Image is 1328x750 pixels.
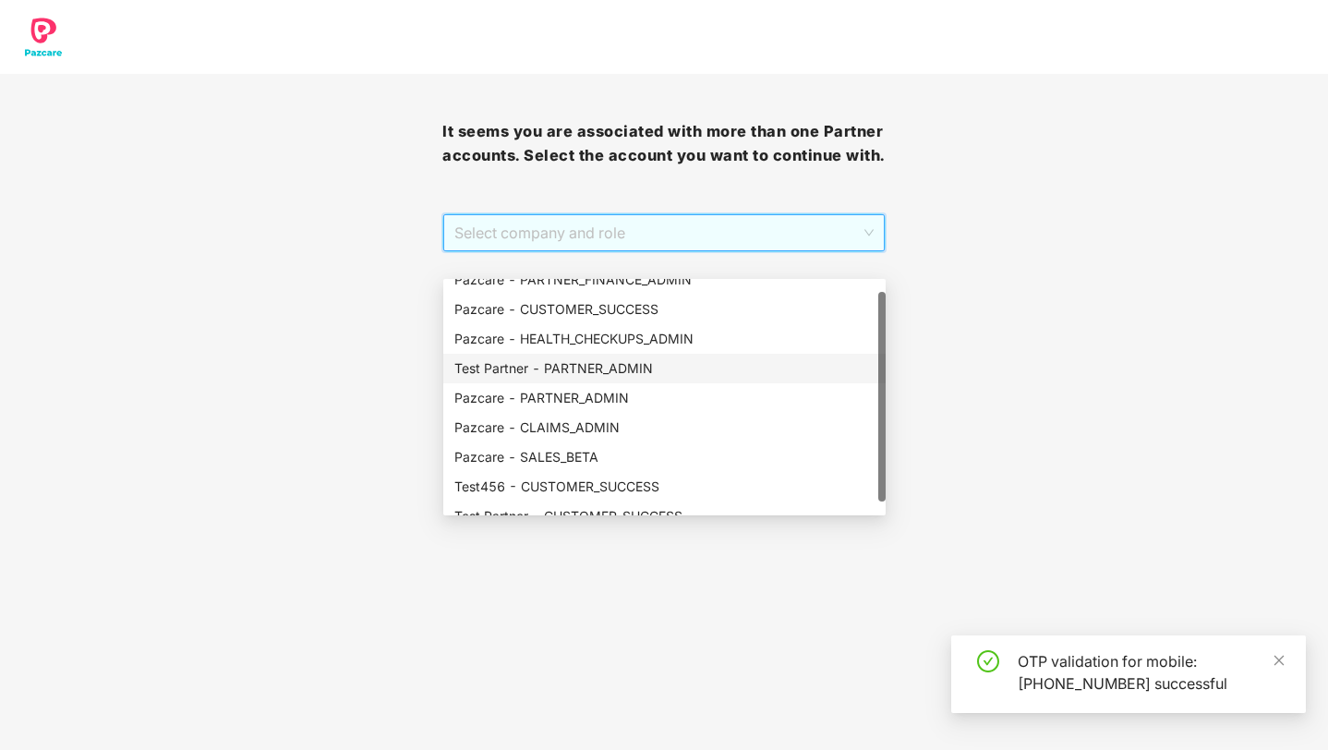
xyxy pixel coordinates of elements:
[443,472,886,502] div: Test456 - CUSTOMER_SUCCESS
[454,299,875,320] div: Pazcare - CUSTOMER_SUCCESS
[443,295,886,324] div: Pazcare - CUSTOMER_SUCCESS
[454,417,875,438] div: Pazcare - CLAIMS_ADMIN
[443,383,886,413] div: Pazcare - PARTNER_ADMIN
[443,324,886,354] div: Pazcare - HEALTH_CHECKUPS_ADMIN
[454,358,875,379] div: Test Partner - PARTNER_ADMIN
[443,413,886,442] div: Pazcare - CLAIMS_ADMIN
[443,354,886,383] div: Test Partner - PARTNER_ADMIN
[454,506,875,526] div: Test Partner - CUSTOMER_SUCCESS
[442,120,885,167] h3: It seems you are associated with more than one Partner accounts. Select the account you want to c...
[454,388,875,408] div: Pazcare - PARTNER_ADMIN
[454,477,875,497] div: Test456 - CUSTOMER_SUCCESS
[454,447,875,467] div: Pazcare - SALES_BETA
[454,270,875,290] div: Pazcare - PARTNER_FINANCE_ADMIN
[454,329,875,349] div: Pazcare - HEALTH_CHECKUPS_ADMIN
[454,215,873,250] span: Select company and role
[977,650,999,672] span: check-circle
[443,502,886,531] div: Test Partner - CUSTOMER_SUCCESS
[1273,654,1286,667] span: close
[443,265,886,295] div: Pazcare - PARTNER_FINANCE_ADMIN
[1018,650,1284,695] div: OTP validation for mobile: [PHONE_NUMBER] successful
[443,442,886,472] div: Pazcare - SALES_BETA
